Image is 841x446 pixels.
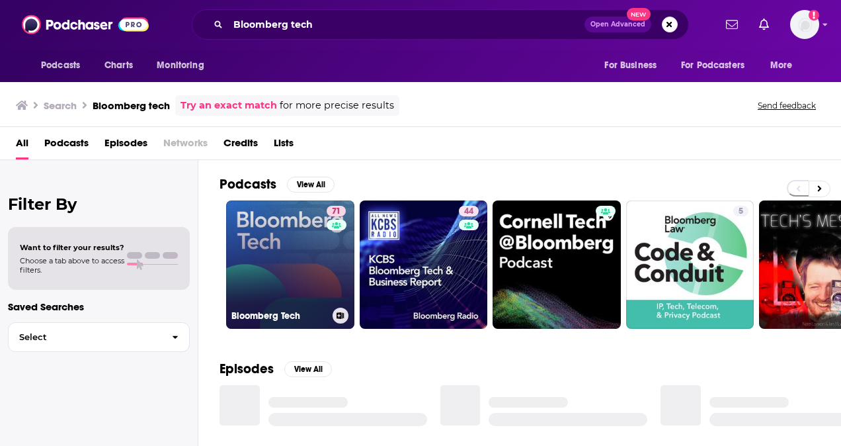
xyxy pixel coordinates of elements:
[733,206,748,216] a: 5
[223,132,258,159] a: Credits
[8,322,190,352] button: Select
[739,205,743,218] span: 5
[163,132,208,159] span: Networks
[9,333,161,341] span: Select
[20,256,124,275] span: Choose a tab above to access filters.
[93,99,170,112] h3: Bloomberg tech
[220,176,276,193] h2: Podcasts
[147,53,221,78] button: open menu
[104,132,147,159] a: Episodes
[464,205,473,218] span: 44
[360,201,488,329] a: 44
[721,13,743,36] a: Show notifications dropdown
[627,8,651,21] span: New
[41,56,80,75] span: Podcasts
[459,206,479,216] a: 44
[790,10,819,39] span: Logged in as eseto
[754,13,774,36] a: Show notifications dropdown
[8,195,190,214] h2: Filter By
[770,56,793,75] span: More
[332,205,340,218] span: 71
[584,17,651,32] button: Open AdvancedNew
[20,243,124,252] span: Want to filter your results?
[22,12,149,37] img: Podchaser - Follow, Share and Rate Podcasts
[672,53,764,78] button: open menu
[809,10,819,21] svg: Add a profile image
[192,9,689,40] div: Search podcasts, credits, & more...
[590,21,645,28] span: Open Advanced
[44,132,89,159] a: Podcasts
[604,56,657,75] span: For Business
[790,10,819,39] button: Show profile menu
[231,310,327,322] h3: Bloomberg Tech
[32,53,97,78] button: open menu
[157,56,204,75] span: Monitoring
[287,177,335,193] button: View All
[790,10,819,39] img: User Profile
[220,176,335,193] a: PodcastsView All
[44,99,77,112] h3: Search
[274,132,294,159] a: Lists
[284,361,332,377] button: View All
[16,132,28,159] a: All
[220,361,332,377] a: EpisodesView All
[8,300,190,313] p: Saved Searches
[761,53,809,78] button: open menu
[327,206,346,216] a: 71
[104,56,133,75] span: Charts
[228,14,584,35] input: Search podcasts, credits, & more...
[754,100,820,111] button: Send feedback
[220,361,274,377] h2: Episodes
[681,56,744,75] span: For Podcasters
[180,98,277,113] a: Try an exact match
[626,201,754,329] a: 5
[226,201,354,329] a: 71Bloomberg Tech
[595,53,673,78] button: open menu
[96,53,141,78] a: Charts
[280,98,394,113] span: for more precise results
